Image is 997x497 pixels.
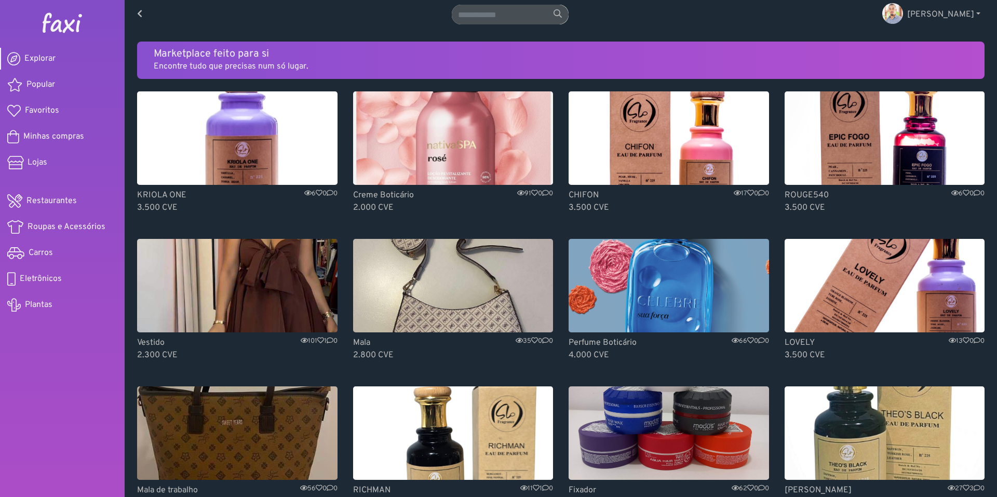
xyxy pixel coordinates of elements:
a: LOVELY LOVELY1300 3.500 CVE [785,239,985,361]
span: 66 0 0 [732,337,769,346]
img: ROUGE540 [785,91,985,185]
span: Lojas [28,156,47,169]
a: [PERSON_NAME] [874,4,989,25]
span: 91 0 0 [517,189,553,199]
p: 2.800 CVE [353,349,554,361]
span: [PERSON_NAME] [907,9,974,20]
a: KRIOLA ONE KRIOLA ONE600 3.500 CVE [137,91,338,214]
span: 11 1 0 [520,484,553,494]
span: 17 0 0 [734,189,769,199]
h5: Marketplace feito para si [154,48,968,60]
img: Vestido [137,239,338,332]
p: LOVELY [785,337,985,349]
img: Mala de trabalho [137,386,338,480]
p: Fixador [569,484,769,496]
a: Perfume Boticário Perfume Boticário6600 4.000 CVE [569,239,769,361]
span: Carros [29,247,53,259]
span: Popular [26,78,55,91]
img: Creme Boticário [353,91,554,185]
p: 3.500 CVE [785,202,985,214]
a: Mala Mala3500 2.800 CVE [353,239,554,361]
img: Perfume Boticário [569,239,769,332]
span: Explorar [24,52,56,65]
p: 3.500 CVE [569,202,769,214]
span: Eletrônicos [20,273,62,285]
img: Fixador [569,386,769,480]
span: Plantas [25,299,52,311]
p: KRIOLA ONE [137,189,338,202]
img: CHIFON [569,91,769,185]
img: Theo'sBlack [785,386,985,480]
p: [PERSON_NAME] [785,484,985,496]
span: Roupas e Acessórios [28,221,105,233]
span: 62 0 0 [732,484,769,494]
span: 27 3 0 [948,484,985,494]
p: 4.000 CVE [569,349,769,361]
p: Mala de trabalho [137,484,338,496]
p: Mala [353,337,554,349]
p: Creme Boticário [353,189,554,202]
span: Favoritos [25,104,59,117]
span: 6 0 0 [304,189,338,199]
a: Creme Boticário Creme Boticário9100 2.000 CVE [353,91,554,214]
p: Encontre tudo que precisas num só lugar. [154,60,968,73]
img: RICHMAN [353,386,554,480]
span: Restaurantes [26,195,77,207]
span: 6 0 0 [951,189,985,199]
a: ROUGE540 ROUGE540600 3.500 CVE [785,91,985,214]
span: 13 0 0 [949,337,985,346]
p: CHIFON [569,189,769,202]
p: 3.500 CVE [137,202,338,214]
p: ROUGE540 [785,189,985,202]
p: Perfume Boticário [569,337,769,349]
span: 35 0 0 [516,337,553,346]
span: 101 1 0 [301,337,338,346]
span: Minhas compras [23,130,84,143]
a: Vestido Vestido10110 2.300 CVE [137,239,338,361]
p: RICHMAN [353,484,554,496]
p: 2.300 CVE [137,349,338,361]
span: 56 0 0 [300,484,338,494]
img: Mala [353,239,554,332]
p: 3.500 CVE [785,349,985,361]
img: LOVELY [785,239,985,332]
p: 2.000 CVE [353,202,554,214]
p: Vestido [137,337,338,349]
img: KRIOLA ONE [137,91,338,185]
a: CHIFON CHIFON1700 3.500 CVE [569,91,769,214]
